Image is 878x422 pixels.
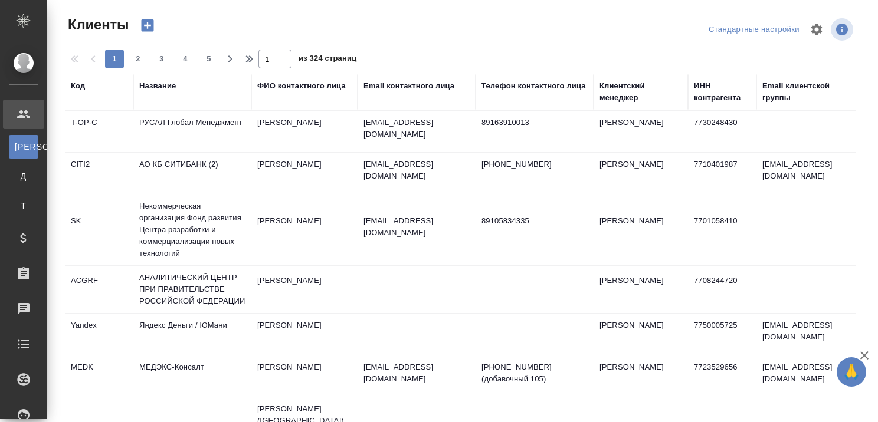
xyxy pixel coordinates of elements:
td: T-OP-C [65,111,133,152]
td: РУСАЛ Глобал Менеджмент [133,111,251,152]
td: CITI2 [65,153,133,194]
span: Настроить таблицу [802,15,831,44]
td: [PERSON_NAME] [594,209,688,250]
p: [EMAIL_ADDRESS][DOMAIN_NAME] [363,159,470,182]
td: 7701058410 [688,209,756,250]
td: 7730248430 [688,111,756,152]
div: Email контактного лица [363,80,454,92]
button: 🙏 [837,357,866,387]
div: Клиентский менеджер [599,80,682,104]
span: 3 [152,53,171,65]
td: 7708244720 [688,269,756,310]
span: [PERSON_NAME] [15,141,32,153]
button: 5 [199,50,218,68]
td: 7750005725 [688,314,756,355]
td: [PERSON_NAME] [594,111,688,152]
td: [EMAIL_ADDRESS][DOMAIN_NAME] [756,153,863,194]
p: [PHONE_NUMBER] (добавочный 105) [481,361,588,385]
td: [PERSON_NAME] [251,355,358,397]
td: Yandex [65,314,133,355]
span: 2 [129,53,148,65]
td: 7723529656 [688,355,756,397]
span: Посмотреть информацию [831,18,856,41]
button: Создать [133,15,162,35]
td: [PERSON_NAME] [251,269,358,310]
div: Код [71,80,85,92]
p: 89105834335 [481,215,588,227]
button: 2 [129,50,148,68]
td: 7710401987 [688,153,756,194]
td: SK [65,209,133,250]
span: 5 [199,53,218,65]
td: Яндекс Деньги / ЮМани [133,314,251,355]
p: [EMAIL_ADDRESS][DOMAIN_NAME] [363,117,470,140]
td: АНАЛИТИЧЕСКИЙ ЦЕНТР ПРИ ПРАВИТЕЛЬСТВЕ РОССИЙСКОЙ ФЕДЕРАЦИИ [133,266,251,313]
span: Д [15,170,32,182]
a: Д [9,164,38,188]
p: [EMAIL_ADDRESS][DOMAIN_NAME] [363,215,470,239]
span: Клиенты [65,15,129,34]
td: [EMAIL_ADDRESS][DOMAIN_NAME] [756,355,863,397]
td: МЕДЭКС-Консалт [133,355,251,397]
td: [EMAIL_ADDRESS][DOMAIN_NAME] [756,314,863,355]
button: 4 [176,50,195,68]
div: ИНН контрагента [694,80,751,104]
a: [PERSON_NAME] [9,135,38,159]
div: Email клиентской группы [762,80,857,104]
p: [PHONE_NUMBER] [481,159,588,170]
div: split button [706,21,802,39]
span: 🙏 [841,360,861,384]
div: ФИО контактного лица [257,80,346,92]
td: [PERSON_NAME] [594,314,688,355]
td: [PERSON_NAME] [251,209,358,250]
td: [PERSON_NAME] [594,153,688,194]
td: Некоммерческая организация Фонд развития Центра разработки и коммерциализации новых технологий [133,194,251,265]
td: [PERSON_NAME] [251,111,358,152]
button: 3 [152,50,171,68]
td: АО КБ СИТИБАНК (2) [133,153,251,194]
td: MEDK [65,355,133,397]
div: Название [139,80,176,92]
td: [PERSON_NAME] [594,269,688,310]
td: [PERSON_NAME] [251,153,358,194]
span: Т [15,200,32,212]
p: 89163910013 [481,117,588,128]
td: ACGRF [65,269,133,310]
span: 4 [176,53,195,65]
div: Телефон контактного лица [481,80,586,92]
a: Т [9,194,38,217]
p: [EMAIL_ADDRESS][DOMAIN_NAME] [363,361,470,385]
td: [PERSON_NAME] [594,355,688,397]
td: [PERSON_NAME] [251,314,358,355]
span: из 324 страниц [299,51,356,68]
